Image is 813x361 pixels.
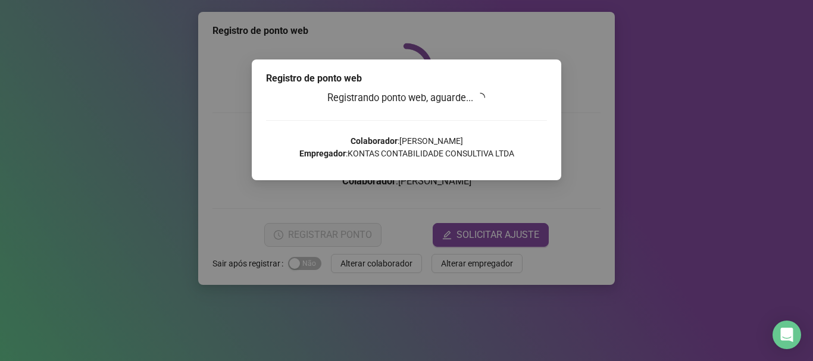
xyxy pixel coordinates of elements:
strong: Empregador [299,149,346,158]
p: : [PERSON_NAME] : KONTAS CONTABILIDADE CONSULTIVA LTDA [266,135,547,160]
div: Registro de ponto web [266,71,547,86]
h3: Registrando ponto web, aguarde... [266,90,547,106]
div: Open Intercom Messenger [773,321,801,349]
strong: Colaborador [351,136,398,146]
span: loading [474,91,487,104]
